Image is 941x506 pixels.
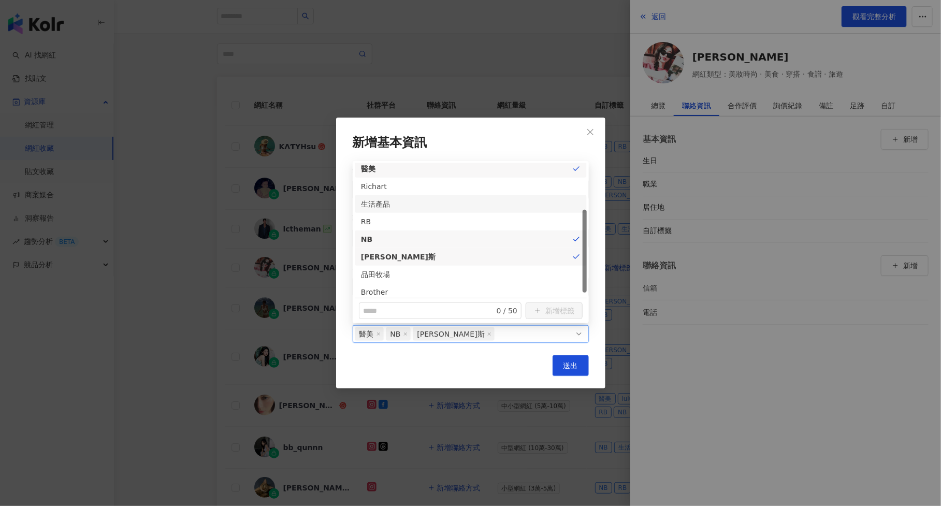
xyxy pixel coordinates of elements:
div: 品田牧場 [361,269,581,280]
h2: 新增基本資訊 [353,134,589,152]
button: 送出 [553,355,589,376]
div: Richart [361,181,581,192]
span: 0 / 50 [497,305,517,316]
div: 品田牧場 [355,266,587,283]
div: 生活產品 [361,198,581,210]
div: 生活產品 [355,195,587,213]
div: Brother [355,283,587,301]
div: [PERSON_NAME]斯 [361,251,572,263]
div: NB [361,234,572,245]
div: Richart [355,178,587,195]
span: 送出 [563,362,578,370]
button: Close [580,122,601,142]
span: 醫美 [355,327,384,341]
div: RB [361,216,581,227]
span: [PERSON_NAME]斯 [417,328,485,340]
div: 醫美 [361,163,572,175]
span: NB [390,328,401,340]
span: 勞斯萊斯 [413,327,495,341]
div: RB [355,213,587,230]
span: 醫美 [359,328,374,340]
span: close [586,128,595,136]
div: 醫美 [355,160,587,178]
div: 勞斯萊斯 [355,248,587,266]
div: Brother [361,286,581,298]
div: NB [355,230,587,248]
span: NB [386,327,411,341]
button: 新增標籤 [526,302,583,319]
